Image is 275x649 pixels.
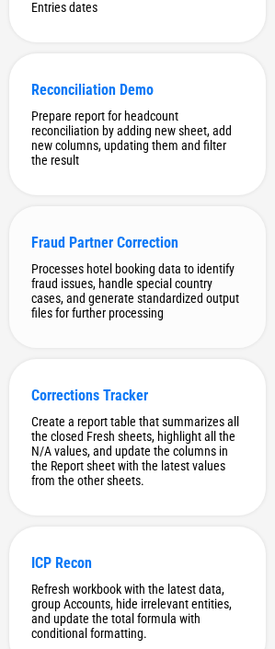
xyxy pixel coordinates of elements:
div: Prepare report for headcount reconciliation by adding new sheet, add new columns, updating them a... [31,109,244,168]
div: Fraud Partner Correction [31,234,244,251]
div: Reconciliation Demo [31,81,244,99]
div: Processes hotel booking data to identify fraud issues, handle special country cases, and generate... [31,261,244,320]
div: Corrections Tracker [31,387,244,404]
div: ICP Recon [31,554,244,572]
div: Create a report table that summarizes all the closed Fresh sheets, highlight all the N/A values, ... [31,414,244,488]
div: Refresh workbook with the latest data, group Accounts, hide irrelevant entities, and update the t... [31,582,244,641]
